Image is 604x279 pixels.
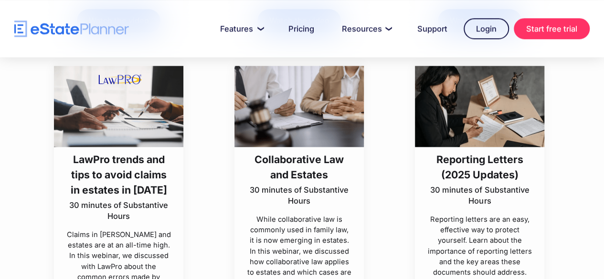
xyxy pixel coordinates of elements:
[427,152,532,182] h3: Reporting Letters (2025 Updates)
[277,19,326,38] a: Pricing
[464,18,509,39] a: Login
[406,19,459,38] a: Support
[514,18,590,39] a: Start free trial
[66,152,171,197] h3: LawPro trends and tips to avoid claims in estates in [DATE]
[330,19,401,38] a: Resources
[247,152,351,182] h3: Collaborative Law and Estates
[427,214,532,278] p: Reporting letters are an easy, effective way to protect yourself. Learn about the importance of r...
[415,66,544,278] a: Reporting Letters (2025 Updates)30 minutes of Substantive HoursReporting letters are an easy, eff...
[427,185,532,207] p: 30 minutes of Substantive Hours
[66,200,171,222] p: 30 minutes of Substantive Hours
[209,19,272,38] a: Features
[14,21,129,37] a: home
[247,185,351,207] p: 30 minutes of Substantive Hours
